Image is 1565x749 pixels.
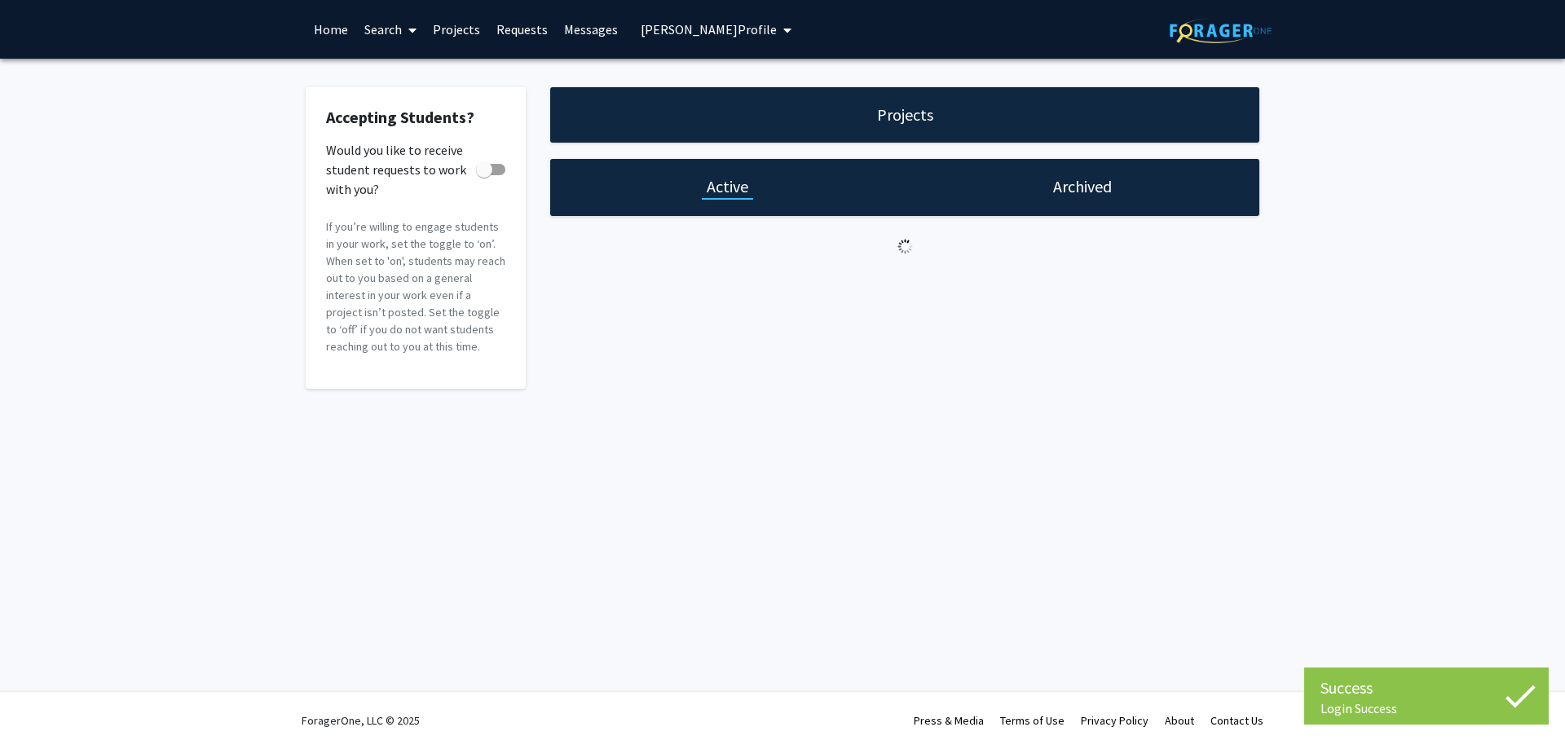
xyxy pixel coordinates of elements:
[1000,713,1065,728] a: Terms of Use
[326,140,469,199] span: Would you like to receive student requests to work with you?
[891,232,919,261] img: Loading
[326,218,505,355] p: If you’re willing to engage students in your work, set the toggle to ‘on’. When set to 'on', stud...
[1081,713,1148,728] a: Privacy Policy
[556,1,626,58] a: Messages
[306,1,356,58] a: Home
[356,1,425,58] a: Search
[1320,676,1532,700] div: Success
[425,1,488,58] a: Projects
[488,1,556,58] a: Requests
[326,108,505,127] h2: Accepting Students?
[914,713,984,728] a: Press & Media
[1170,18,1272,43] img: ForagerOne Logo
[1053,175,1112,198] h1: Archived
[1210,713,1263,728] a: Contact Us
[641,21,777,37] span: [PERSON_NAME] Profile
[1165,713,1194,728] a: About
[1320,700,1532,716] div: Login Success
[302,692,420,749] div: ForagerOne, LLC © 2025
[877,104,933,126] h1: Projects
[707,175,748,198] h1: Active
